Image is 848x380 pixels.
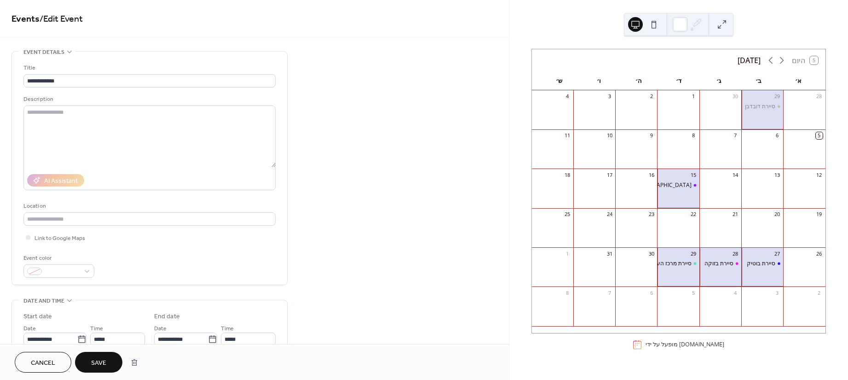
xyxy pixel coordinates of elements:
[732,132,738,139] div: 7
[816,93,823,100] div: 28
[659,72,699,90] div: ד׳
[564,132,571,139] div: 11
[23,63,274,73] div: Title
[35,234,85,243] span: Link to Google Maps
[773,211,780,218] div: 20
[738,55,761,66] div: [DATE]
[816,250,823,257] div: 26
[31,358,55,368] span: Cancel
[564,211,571,218] div: 25
[539,72,579,90] div: ש׳
[700,260,742,268] div: סיירת בזוקה
[564,250,571,257] div: 1
[732,289,738,296] div: 4
[745,103,775,111] div: סיירת דובדבן
[23,296,64,306] span: Date and time
[698,72,738,90] div: ג׳
[773,132,780,139] div: 6
[773,93,780,100] div: 29
[154,312,180,322] div: End date
[23,201,274,211] div: Location
[648,250,655,257] div: 30
[648,93,655,100] div: 2
[732,211,738,218] div: 21
[564,93,571,100] div: 4
[646,341,724,349] div: מופעל על ידי
[75,352,122,373] button: Save
[40,10,83,28] span: / Edit Event
[679,341,724,349] a: [DOMAIN_NAME]
[816,132,823,139] div: 5
[23,253,92,263] div: Event color
[816,211,823,218] div: 19
[690,211,697,218] div: 22
[648,132,655,139] div: 9
[690,132,697,139] div: 8
[648,260,692,268] div: סיירת מרכז העולם
[658,260,699,268] div: סיירת מרכז העולם
[816,171,823,178] div: 12
[606,132,613,139] div: 10
[23,324,36,333] span: Date
[704,260,733,268] div: סיירת בזוקה
[636,181,692,189] div: [GEOGRAPHIC_DATA]
[564,171,571,178] div: 18
[606,250,613,257] div: 31
[154,324,167,333] span: Date
[91,358,106,368] span: Save
[732,250,738,257] div: 28
[23,94,274,104] div: Description
[816,289,823,296] div: 2
[606,211,613,218] div: 24
[690,250,697,257] div: 29
[23,312,52,322] div: Start date
[773,171,780,178] div: 13
[90,324,103,333] span: Time
[742,260,784,268] div: סיירת בוטיק
[221,324,234,333] span: Time
[648,289,655,296] div: 6
[606,93,613,100] div: 3
[23,47,64,57] span: Event details
[747,260,775,268] div: סיירת בוטיק
[773,250,780,257] div: 27
[579,72,619,90] div: ו׳
[738,72,779,90] div: ב׳
[648,171,655,178] div: 16
[742,103,784,111] div: סיירת דובדבן
[773,289,780,296] div: 3
[606,171,613,178] div: 17
[690,93,697,100] div: 1
[690,289,697,296] div: 5
[564,289,571,296] div: 8
[732,171,738,178] div: 14
[658,181,699,189] div: סיירת השרון
[690,171,697,178] div: 15
[12,10,40,28] a: Events
[778,72,818,90] div: א׳
[15,352,71,373] button: Cancel
[619,72,659,90] div: ה׳
[732,93,738,100] div: 30
[648,211,655,218] div: 23
[606,289,613,296] div: 7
